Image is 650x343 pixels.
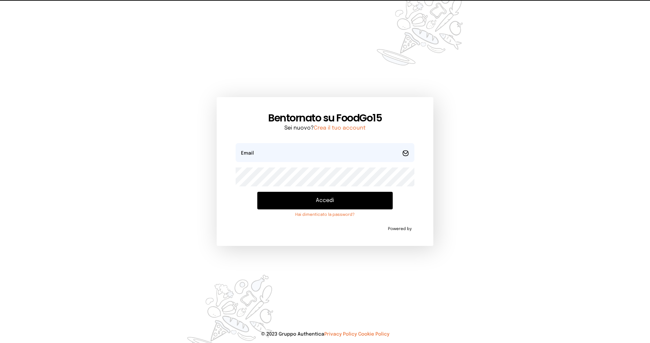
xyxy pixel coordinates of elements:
a: Hai dimenticato la password? [257,212,393,218]
span: Powered by [388,226,412,232]
a: Crea il tuo account [314,125,366,131]
p: Sei nuovo? [236,124,414,132]
h1: Bentornato su FoodGo15 [236,112,414,124]
p: © 2023 Gruppo Authentica [11,331,639,338]
a: Cookie Policy [358,332,389,337]
button: Accedi [257,192,393,209]
a: Privacy Policy [324,332,357,337]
